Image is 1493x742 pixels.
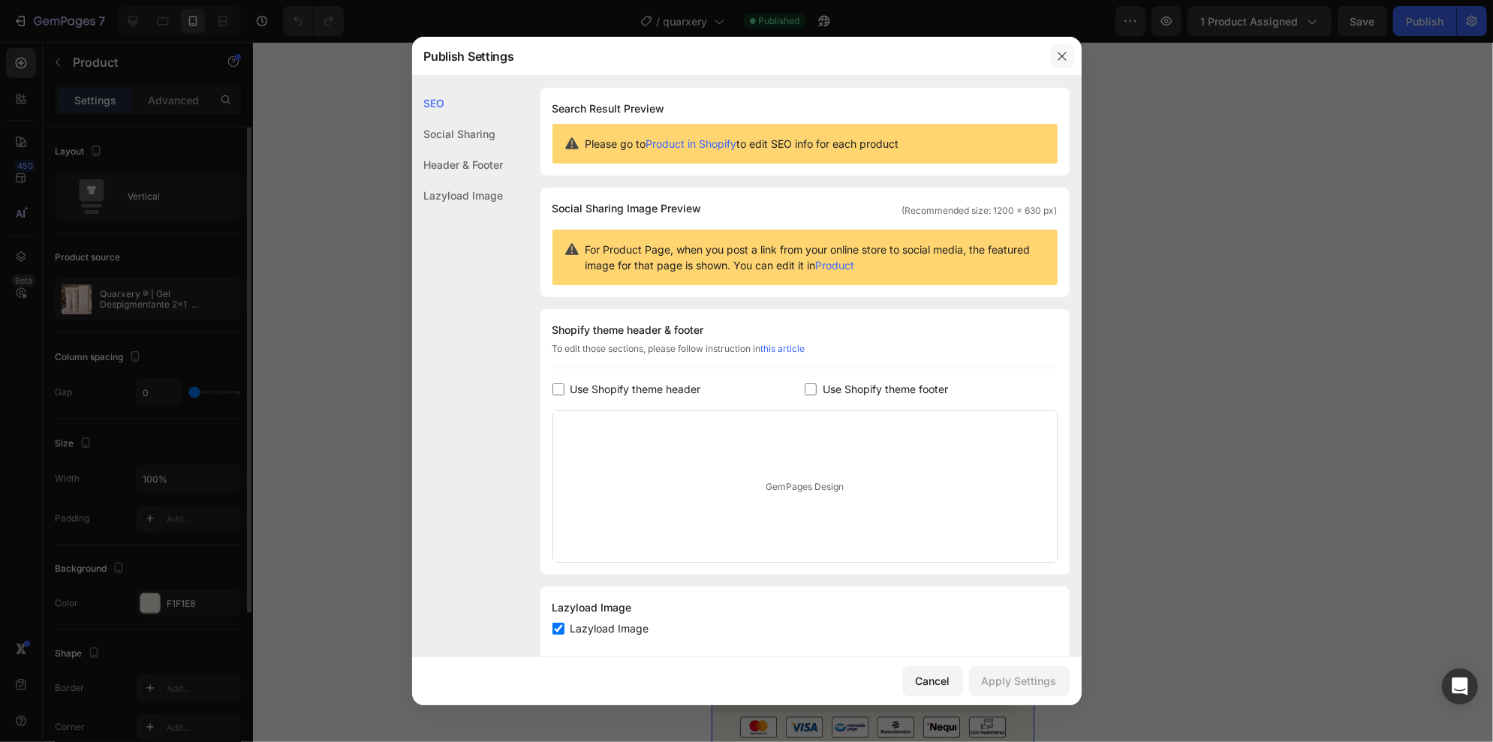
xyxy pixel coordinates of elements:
a: Product in Shopify [646,137,737,150]
p: Elimina células muertas y regenera la piel [32,547,212,562]
div: Lazyload Image [412,180,504,211]
span: Social Sharing Image Preview [552,200,702,218]
h1: Search Result Preview [552,100,1058,118]
p: PEDIR CONTRA ENTREGA 👉ENVÍO GRATIS👈 [95,614,228,651]
p: PRODUCTO IMPORTADO [2,38,128,57]
a: this article [761,343,805,354]
span: Use Shopify theme header [570,380,701,398]
p: RECOMENDADO POR DERMATOLOGOS [167,38,371,57]
span: Lazyload Image [570,620,649,638]
span: iPhone 15 Pro Max ( 430 px) [95,8,214,23]
div: GemPages Design [553,411,1057,562]
span: Use Shopify theme footer [823,380,948,398]
p: Suaviza líneas de expresión. [32,529,157,544]
div: To edit those sections, please follow instruction in [552,342,1058,368]
div: $159,900 [87,576,162,594]
div: Cancel [916,673,950,689]
div: Header & Footer [412,149,504,180]
p: Ilumina y unifica el tono de la piel [32,510,176,525]
span: AHORRA $75.000 [185,575,258,589]
span: (Recommended size: 1200 x 630 px) [902,204,1058,218]
button: Apply Settings [969,666,1070,696]
a: Product [816,259,855,272]
div: Product [19,44,59,57]
a: Quarxery ® | Gel Despigmentante 2x1 Importado [10,395,313,479]
p: (+37.482 CLIENTES SATISFECHOS) [95,491,260,506]
button: Cancel [903,666,963,696]
div: Lazyload Image [552,599,1058,617]
button: <p>PEDIR CONTRA ENTREGA<br>👉ENVÍO GRATIS👈</p> [8,606,315,659]
div: SEO [412,88,504,119]
div: Publish Settings [412,37,1043,76]
div: Open Intercom Messenger [1442,668,1478,704]
div: Social Sharing [412,119,504,149]
span: Please go to to edit SEO info for each product [585,136,899,152]
div: Apply Settings [982,673,1057,689]
div: Shopify theme header & footer [552,321,1058,339]
div: $84,900 [8,567,81,599]
span: For Product Page, when you post a link from your online store to social media, the featured image... [585,242,1046,273]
